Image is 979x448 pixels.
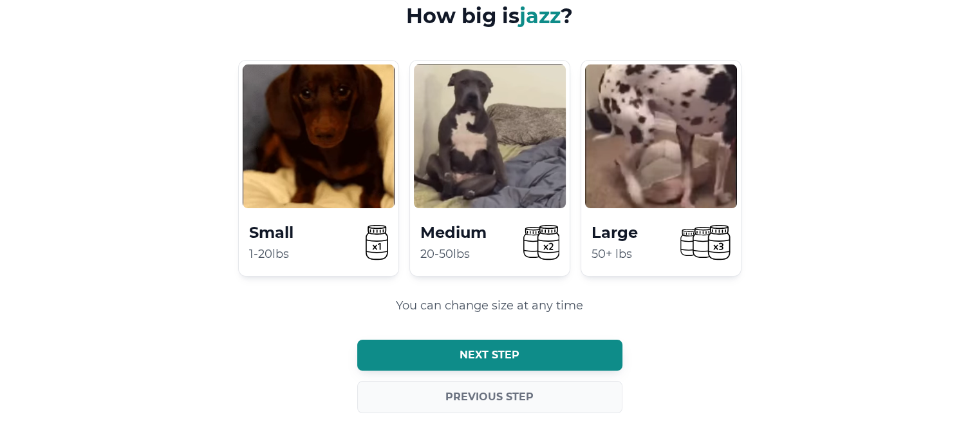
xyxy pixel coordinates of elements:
h4: Small [249,222,328,243]
span: Next step [460,349,519,362]
h3: How big is ? [406,3,573,29]
span: jazz [519,3,561,28]
span: Previous step [445,391,534,404]
h4: Large [592,222,670,243]
button: Previous step [357,381,622,413]
p: You can change size at any time [396,297,583,314]
p: 50+ lbs [592,246,670,262]
p: 1-20lbs [249,246,328,262]
p: 20-50lbs [420,246,499,262]
h4: Medium [420,222,499,243]
button: Next step [357,340,622,371]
